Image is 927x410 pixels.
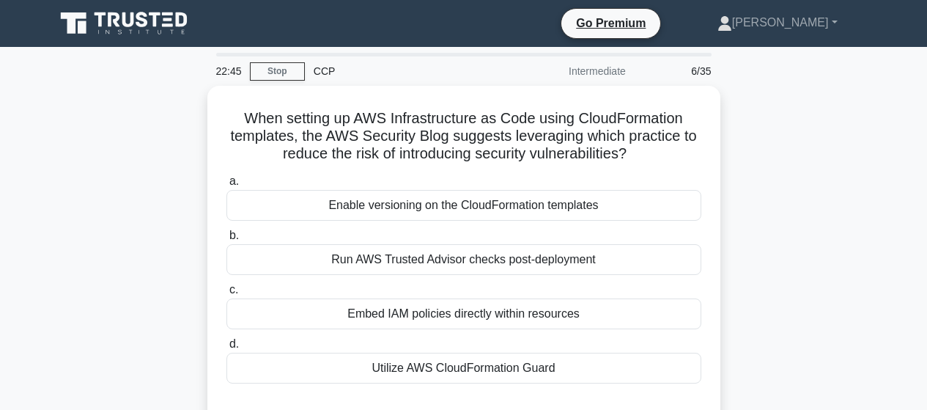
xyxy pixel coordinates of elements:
[567,14,654,32] a: Go Premium
[305,56,506,86] div: CCP
[506,56,635,86] div: Intermediate
[226,353,701,384] div: Utilize AWS CloudFormation Guard
[225,109,703,164] h5: When setting up AWS Infrastructure as Code using CloudFormation templates, the AWS Security Blog ...
[226,299,701,329] div: Embed IAM policies directly within resources
[229,229,239,241] span: b.
[207,56,250,86] div: 22:45
[250,62,305,81] a: Stop
[229,337,239,350] span: d.
[229,283,238,296] span: c.
[229,175,239,187] span: a.
[682,8,873,37] a: [PERSON_NAME]
[226,190,701,221] div: Enable versioning on the CloudFormation templates
[226,244,701,275] div: Run AWS Trusted Advisor checks post-deployment
[635,56,720,86] div: 6/35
